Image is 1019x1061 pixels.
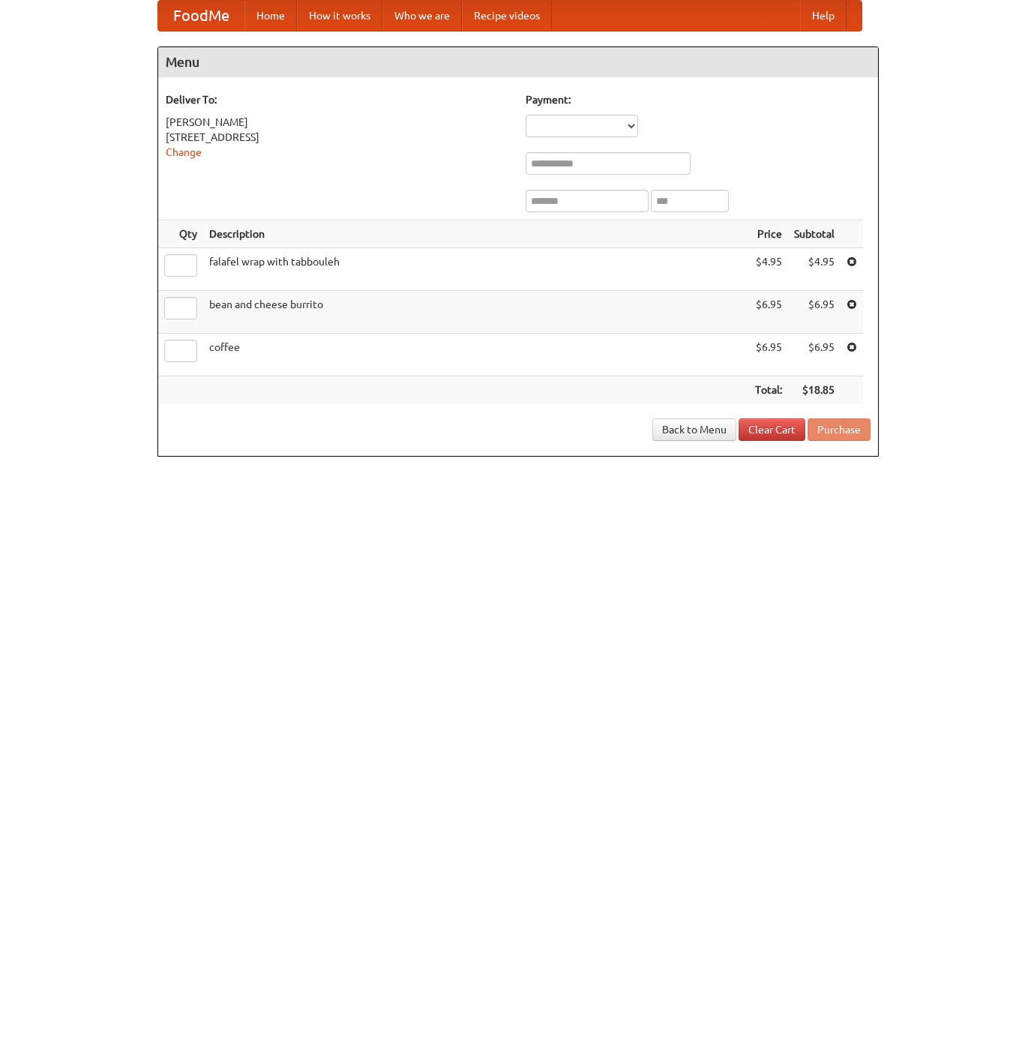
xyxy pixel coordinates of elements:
[788,376,841,404] th: $18.85
[788,334,841,376] td: $6.95
[652,418,736,441] a: Back to Menu
[749,376,788,404] th: Total:
[749,291,788,334] td: $6.95
[166,130,511,145] div: [STREET_ADDRESS]
[800,1,847,31] a: Help
[462,1,552,31] a: Recipe videos
[297,1,382,31] a: How it works
[203,220,749,248] th: Description
[788,291,841,334] td: $6.95
[739,418,805,441] a: Clear Cart
[788,220,841,248] th: Subtotal
[749,248,788,291] td: $4.95
[788,248,841,291] td: $4.95
[166,115,511,130] div: [PERSON_NAME]
[203,334,749,376] td: coffee
[749,220,788,248] th: Price
[166,92,511,107] h5: Deliver To:
[808,418,871,441] button: Purchase
[749,334,788,376] td: $6.95
[382,1,462,31] a: Who we are
[203,248,749,291] td: falafel wrap with tabbouleh
[158,1,244,31] a: FoodMe
[158,47,878,77] h4: Menu
[166,146,202,158] a: Change
[158,220,203,248] th: Qty
[203,291,749,334] td: bean and cheese burrito
[526,92,871,107] h5: Payment:
[244,1,297,31] a: Home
